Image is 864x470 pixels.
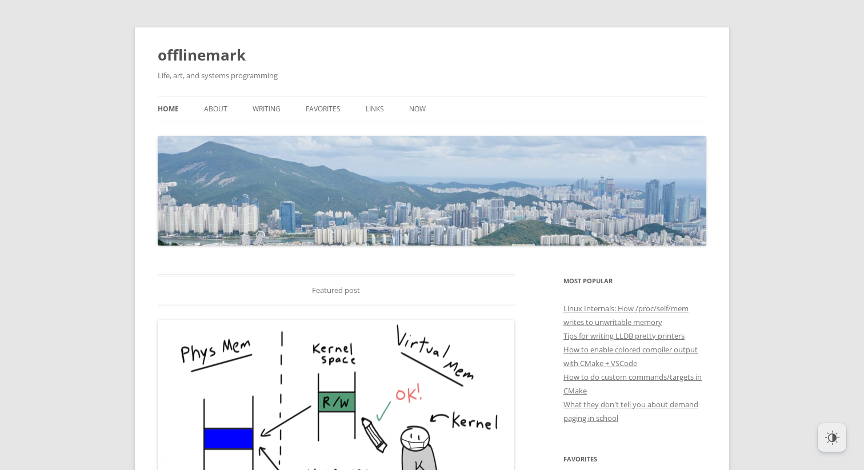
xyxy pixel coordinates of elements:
[563,274,706,288] h3: Most Popular
[158,69,706,82] h2: Life, art, and systems programming
[563,344,698,368] a: How to enable colored compiler output with CMake + VSCode
[158,136,706,245] img: offlinemark
[253,97,281,122] a: Writing
[563,331,685,341] a: Tips for writing LLDB pretty printers
[366,97,384,122] a: Links
[563,452,706,466] h3: Favorites
[158,274,515,306] div: Featured post
[563,303,689,327] a: Linux Internals: How /proc/self/mem writes to unwritable memory
[409,97,426,122] a: Now
[158,41,246,69] a: offlinemark
[563,372,702,396] a: How to do custom commands/targets in CMake
[158,97,179,122] a: Home
[306,97,341,122] a: Favorites
[563,399,698,423] a: What they don't tell you about demand paging in school
[204,97,227,122] a: About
